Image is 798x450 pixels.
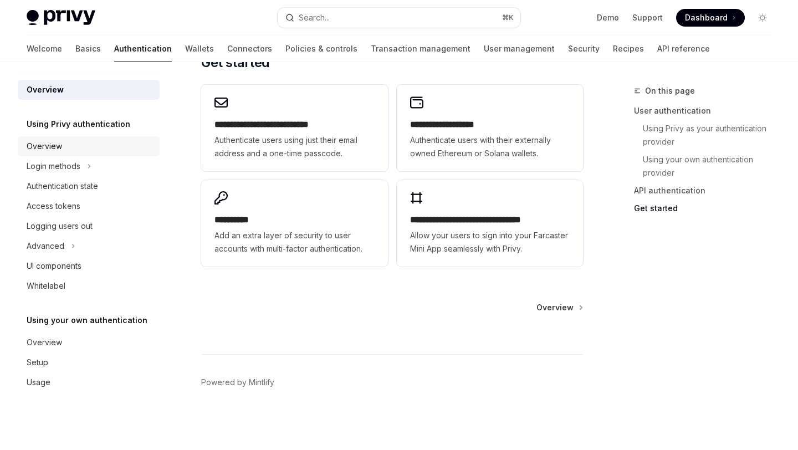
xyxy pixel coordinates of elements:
[568,35,600,62] a: Security
[75,35,101,62] a: Basics
[18,236,160,256] button: Toggle Advanced section
[18,216,160,236] a: Logging users out
[18,276,160,296] a: Whitelabel
[27,117,130,131] h5: Using Privy authentication
[632,12,663,23] a: Support
[634,151,780,182] a: Using your own authentication provider
[18,80,160,100] a: Overview
[18,156,160,176] button: Toggle Login methods section
[484,35,555,62] a: User management
[613,35,644,62] a: Recipes
[201,54,269,71] span: Get started
[201,180,387,267] a: **** *****Add an extra layer of security to user accounts with multi-factor authentication.
[536,302,582,313] a: Overview
[27,10,95,25] img: light logo
[645,84,695,98] span: On this page
[27,200,80,213] div: Access tokens
[27,314,147,327] h5: Using your own authentication
[27,239,64,253] div: Advanced
[18,136,160,156] a: Overview
[278,8,520,28] button: Open search
[502,13,514,22] span: ⌘ K
[27,219,93,233] div: Logging users out
[18,352,160,372] a: Setup
[18,333,160,352] a: Overview
[285,35,357,62] a: Policies & controls
[18,176,160,196] a: Authentication state
[371,35,470,62] a: Transaction management
[597,12,619,23] a: Demo
[18,256,160,276] a: UI components
[27,376,50,389] div: Usage
[676,9,745,27] a: Dashboard
[27,336,62,349] div: Overview
[657,35,710,62] a: API reference
[27,279,65,293] div: Whitelabel
[27,356,48,369] div: Setup
[185,35,214,62] a: Wallets
[27,160,80,173] div: Login methods
[410,134,570,160] span: Authenticate users with their externally owned Ethereum or Solana wallets.
[27,35,62,62] a: Welcome
[27,140,62,153] div: Overview
[227,35,272,62] a: Connectors
[27,259,81,273] div: UI components
[299,11,330,24] div: Search...
[214,134,374,160] span: Authenticate users using just their email address and a one-time passcode.
[18,372,160,392] a: Usage
[634,200,780,217] a: Get started
[18,196,160,216] a: Access tokens
[114,35,172,62] a: Authentication
[634,102,780,120] a: User authentication
[397,85,583,171] a: **** **** **** ****Authenticate users with their externally owned Ethereum or Solana wallets.
[634,182,780,200] a: API authentication
[214,229,374,255] span: Add an extra layer of security to user accounts with multi-factor authentication.
[27,180,98,193] div: Authentication state
[410,229,570,255] span: Allow your users to sign into your Farcaster Mini App seamlessly with Privy.
[685,12,728,23] span: Dashboard
[634,120,780,151] a: Using Privy as your authentication provider
[754,9,771,27] button: Toggle dark mode
[536,302,574,313] span: Overview
[201,377,274,388] a: Powered by Mintlify
[27,83,64,96] div: Overview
